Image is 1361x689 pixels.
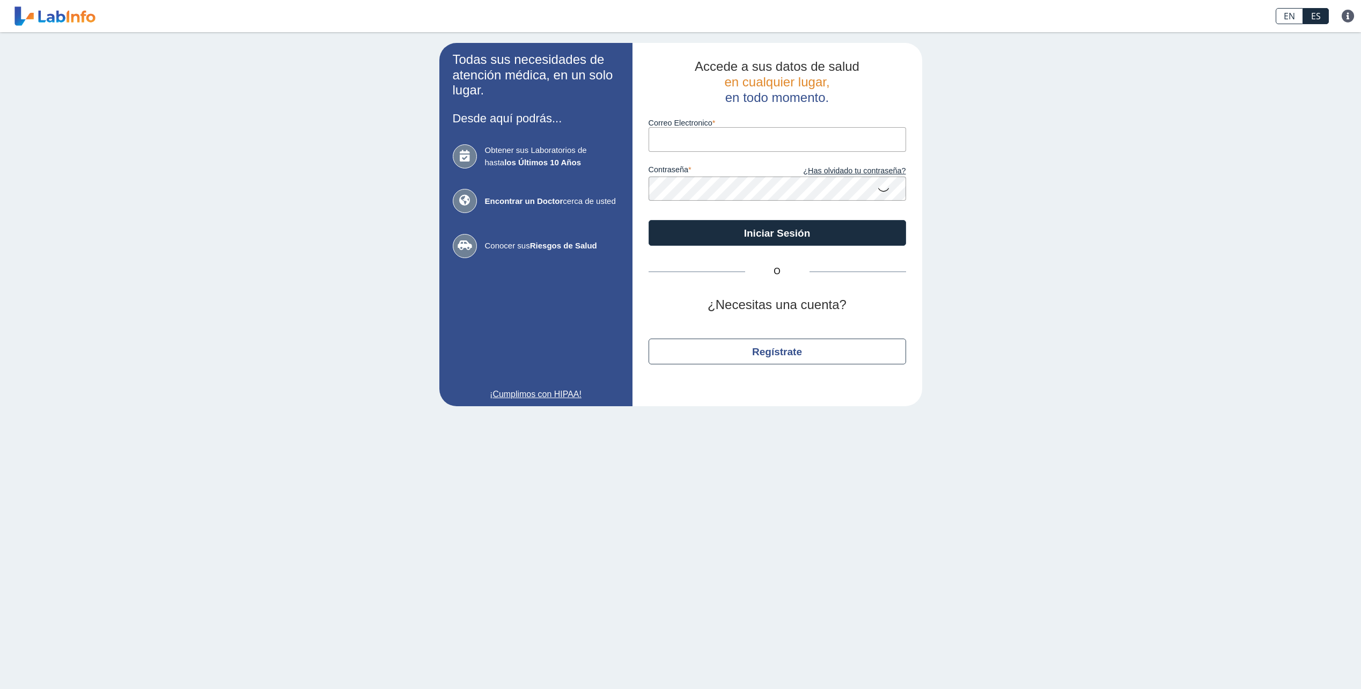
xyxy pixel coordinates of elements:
[504,158,581,167] b: los Últimos 10 Años
[453,388,619,401] a: ¡Cumplimos con HIPAA!
[485,240,619,252] span: Conocer sus
[485,195,619,208] span: cerca de usted
[649,220,906,246] button: Iniciar Sesión
[649,165,777,177] label: contraseña
[725,90,829,105] span: en todo momento.
[695,59,859,74] span: Accede a sus datos de salud
[649,297,906,313] h2: ¿Necesitas una cuenta?
[453,52,619,98] h2: Todas sus necesidades de atención médica, en un solo lugar.
[485,196,563,206] b: Encontrar un Doctor
[724,75,829,89] span: en cualquier lugar,
[745,265,810,278] span: O
[649,339,906,364] button: Regístrate
[1303,8,1329,24] a: ES
[649,119,906,127] label: Correo Electronico
[453,112,619,125] h3: Desde aquí podrás...
[530,241,597,250] b: Riesgos de Salud
[1276,8,1303,24] a: EN
[777,165,906,177] a: ¿Has olvidado tu contraseña?
[485,144,619,168] span: Obtener sus Laboratorios de hasta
